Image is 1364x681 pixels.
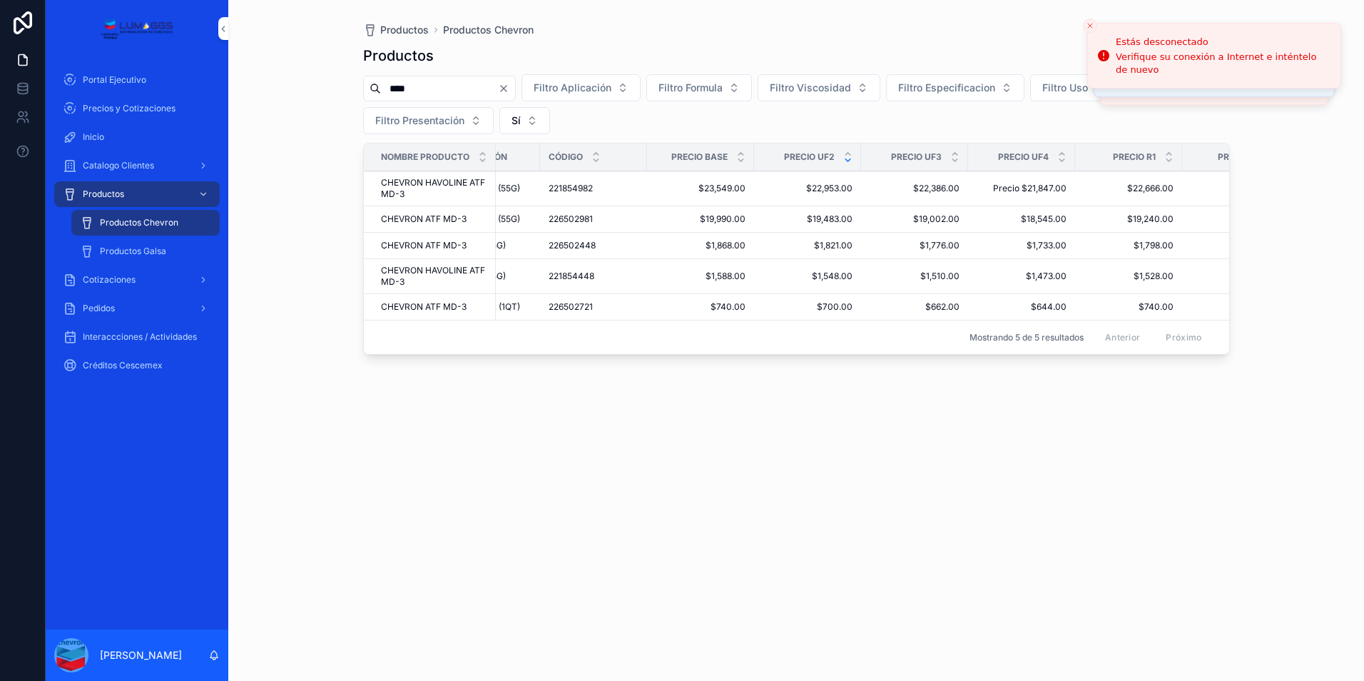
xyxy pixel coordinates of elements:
span: 226502721 [549,301,593,313]
span: $22,113.00 [1191,183,1281,194]
span: 221854448 [549,271,594,282]
span: Productos [380,23,429,37]
a: $1,776.00 [870,240,960,251]
span: Precio UF4 [998,151,1049,163]
span: Pedidos [83,303,115,314]
a: 226502981 [549,213,638,225]
span: Precio R1 [1113,151,1156,163]
div: Estás desconectado [1116,35,1329,49]
a: CHEVRON ATF MD-3 [381,301,487,313]
a: 226502448 [549,240,638,251]
a: $1,548.00 [763,271,852,282]
button: Cerrar tostada [1083,19,1097,33]
a: 226502721 [549,301,638,313]
a: $19,002.00 [870,213,960,225]
span: Mostrando 5 de 5 resultados [969,332,1084,343]
a: $1,821.00 [763,240,852,251]
button: Seleccionar botón [363,107,494,134]
a: $1,754.00 [1191,240,1281,251]
span: 221854982 [549,183,593,194]
a: CHEVRON ATF MD-3 [381,240,487,251]
a: CHEVRON ATF MD-3 [381,213,487,225]
span: $740.00 [1084,301,1174,313]
h1: Productos [363,46,434,66]
a: Interaccciones / Actividades [54,324,220,350]
a: $22,386.00 [870,183,960,194]
span: Filtro Especificacion [898,81,995,95]
a: Productos Chevron [443,23,534,37]
div: Contenido desplazable [46,57,228,397]
a: $22,666.00 [1084,183,1174,194]
span: Productos [83,188,124,200]
span: Filtro Viscosidad [770,81,851,95]
a: $19,990.00 [656,213,745,225]
button: Seleccionar botón [1030,74,1117,101]
a: $1,588.00 [656,271,745,282]
a: $1,510.00 [870,271,960,282]
a: $1,491.00 [1191,271,1281,282]
span: $19,483.00 [763,213,852,225]
a: $644.00 [977,301,1067,313]
a: $19,240.00 [1084,213,1174,225]
span: CHEVRON ATF MD-3 [381,240,467,251]
a: Catalogo Clientes [54,153,220,178]
a: Precios y Cotizaciones [54,96,220,121]
a: $1,868.00 [656,240,745,251]
span: $700.00 [763,301,852,313]
span: Precio R2 [1218,151,1263,163]
span: Precio UF2 [784,151,835,163]
span: Filtro Formula [658,81,723,95]
button: Seleccionar botón [646,74,752,101]
a: Pedidos [54,296,220,321]
a: Inicio [54,124,220,150]
span: CHEVRON ATF MD-3 [381,213,467,225]
span: Cotizaciones [83,274,136,286]
span: Portal Ejecutivo [83,74,146,86]
span: $23,549.00 [656,183,745,194]
span: 226502448 [549,240,596,251]
a: Créditos Cescemex [54,353,220,378]
a: 221854448 [549,271,638,282]
a: $18,771.00 [1191,213,1281,225]
span: Precio UF3 [891,151,942,163]
a: $740.00 [656,301,745,313]
a: $700.00 [1191,301,1281,313]
span: Catalogo Clientes [83,160,154,171]
a: $1,473.00 [977,271,1067,282]
span: Interaccciones / Actividades [83,331,197,343]
button: Claro [498,83,515,94]
a: $22,953.00 [763,183,852,194]
a: Precio $21,847.00 [977,183,1067,194]
span: Sí [511,113,521,128]
a: 221854982 [549,183,638,194]
span: Precio Base [671,151,728,163]
a: Cotizaciones [54,267,220,293]
span: Filtro Presentación [375,113,464,128]
span: CHEVRON HAVOLINE ATF MD-3 [381,177,487,200]
div: Verifique su conexión a Internet e inténtelo de nuevo [1116,51,1329,76]
a: Productos Galsa [71,238,220,264]
a: $662.00 [870,301,960,313]
p: [PERSON_NAME] [100,648,182,662]
a: $18,545.00 [977,213,1067,225]
a: CHEVRON HAVOLINE ATF MD-3 [381,265,487,288]
span: Filtro Uso [1042,81,1088,95]
a: $1,798.00 [1084,240,1174,251]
